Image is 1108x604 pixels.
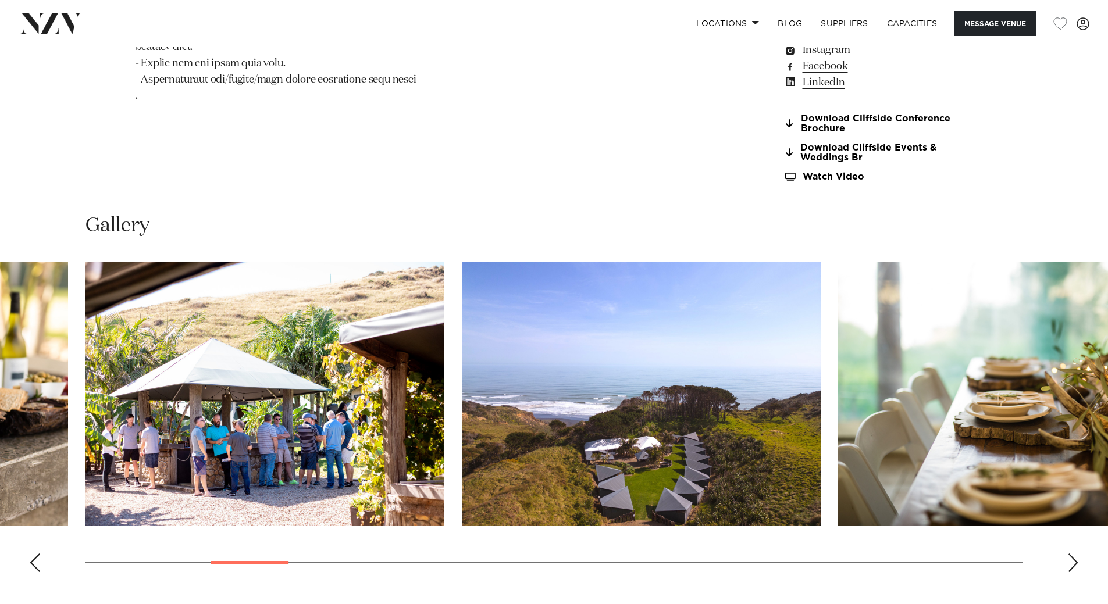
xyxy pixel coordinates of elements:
[768,11,811,36] a: BLOG
[19,13,82,34] img: nzv-logo.png
[878,11,947,36] a: Capacities
[783,74,973,91] a: LinkedIn
[783,114,973,134] a: Download Cliffside Conference Brochure
[783,42,973,58] a: Instagram
[85,213,149,239] h2: Gallery
[783,58,973,74] a: Facebook
[811,11,877,36] a: SUPPLIERS
[783,143,973,163] a: Download Cliffside Events & Weddings Br
[462,262,821,526] swiper-slide: 6 / 30
[85,262,444,526] swiper-slide: 5 / 30
[687,11,768,36] a: Locations
[954,11,1036,36] button: Message Venue
[783,172,973,182] a: Watch Video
